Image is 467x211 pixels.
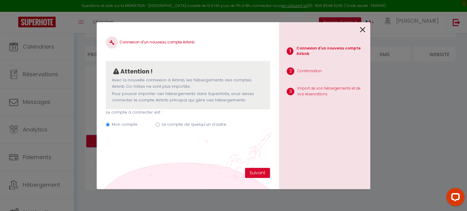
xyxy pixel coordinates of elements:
[245,168,270,178] button: Suivant
[297,68,322,74] p: Confirmation
[112,121,137,128] label: Mon compte
[112,77,264,90] p: Avec la nouvelle connexion à Airbnb, les hébergements des comptes Airbnb Co-hôtes ne sont plus im...
[162,121,226,128] label: Le compte de quelqu'un d'autre
[441,185,467,211] iframe: LiveChat chat widget
[120,67,153,76] p: Attention !
[287,67,294,75] span: 2
[296,46,365,57] p: Connexion d'un nouveau compte Airbnb
[106,36,270,49] h4: Connexion d'un nouveau compte Airbnb
[287,88,294,95] span: 3
[106,109,270,115] p: Le compte à connecter est :
[297,86,365,97] p: Import de vos hébergements et de vos réservations
[287,47,293,55] span: 1
[112,91,264,103] p: Pour pouvoir importer ces hébergements dans SuperHote, vous devez connecter le compte Airbnb prin...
